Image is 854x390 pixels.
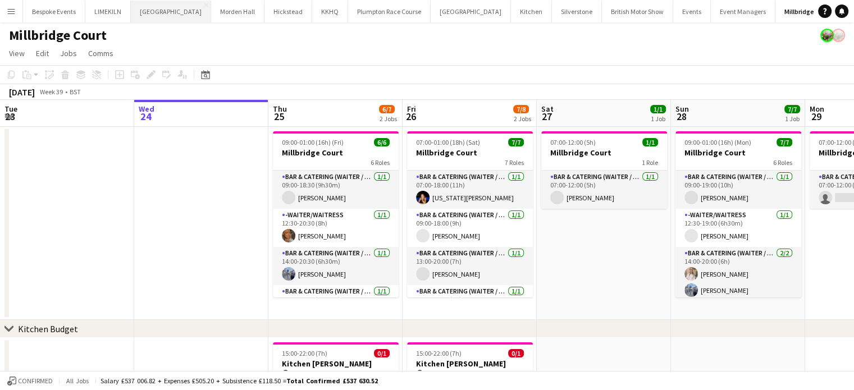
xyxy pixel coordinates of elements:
app-card-role: -Waiter/Waitress1/112:30-20:30 (8h)[PERSON_NAME] [273,209,399,247]
app-job-card: 07:00-12:00 (5h)1/1Millbridge Court1 RoleBar & Catering (Waiter / waitress)1/107:00-12:00 (5h)[PE... [541,131,667,209]
h1: Millbridge Court [9,27,107,44]
span: Sun [675,104,689,114]
app-card-role: Bar & Catering (Waiter / waitress)1/107:00-18:00 (11h)[US_STATE][PERSON_NAME] [407,171,533,209]
button: Silverstone [552,1,602,22]
span: 1 Role [508,369,524,378]
span: 1 Role [373,369,390,378]
button: [GEOGRAPHIC_DATA] [131,1,211,22]
app-card-role: -Waiter/Waitress1/112:30-19:00 (6h30m)[PERSON_NAME] [675,209,801,247]
app-job-card: 09:00-01:00 (16h) (Mon)7/7Millbridge Court6 RolesBar & Catering (Waiter / waitress)1/109:00-19:00... [675,131,801,297]
div: 1 Job [651,114,665,123]
span: 0/1 [508,349,524,357]
button: Plumpton Race Course [348,1,431,22]
span: Total Confirmed £537 630.52 [286,377,378,385]
app-user-avatar: Staffing Manager [820,29,834,42]
app-card-role: Bar & Catering (Waiter / waitress)1/113:00-20:00 (7h)[PERSON_NAME] [407,247,533,285]
span: 07:00-12:00 (5h) [550,138,596,146]
h3: Millbridge Court [273,148,399,158]
app-card-role: Bar & Catering (Waiter / waitress)1/107:00-12:00 (5h)[PERSON_NAME] [541,171,667,209]
span: 26 [405,110,416,123]
app-card-role: Bar & Catering (Waiter / waitress)1/109:00-18:00 (9h)[PERSON_NAME] [407,209,533,247]
app-card-role: Bar & Catering (Waiter / waitress)2/214:00-20:00 (6h)[PERSON_NAME][PERSON_NAME] [675,247,801,301]
span: 07:00-01:00 (18h) (Sat) [416,138,480,146]
span: Millbridge Court [423,369,468,378]
span: Comms [88,48,113,58]
h3: Kitchen [PERSON_NAME] [273,359,399,369]
div: 2 Jobs [380,114,397,123]
app-job-card: 09:00-01:00 (16h) (Fri)6/6Millbridge Court6 RolesBar & Catering (Waiter / waitress)1/109:00-18:30... [273,131,399,297]
span: Wed [139,104,154,114]
div: 2 Jobs [514,114,531,123]
span: Tue [4,104,17,114]
app-card-role: Bar & Catering (Waiter / waitress)1/109:00-18:30 (9h30m)[PERSON_NAME] [273,171,399,209]
app-card-role: Bar & Catering (Waiter / waitress)1/113:00-21:00 (8h) [407,285,533,323]
button: LIMEKILN [85,1,131,22]
span: Thu [273,104,287,114]
span: View [9,48,25,58]
button: Millbridge Court [775,1,842,22]
button: Kitchen [511,1,552,22]
button: Hickstead [264,1,312,22]
span: 7/7 [784,105,800,113]
span: All jobs [64,377,91,385]
span: 25 [271,110,287,123]
span: 29 [808,110,824,123]
span: Jobs [60,48,77,58]
span: Fri [407,104,416,114]
div: [DATE] [9,86,35,98]
span: 0/1 [374,349,390,357]
span: 6 Roles [371,158,390,167]
span: Mon [810,104,824,114]
button: Bespoke Events [23,1,85,22]
button: British Motor Show [602,1,673,22]
button: Confirmed [6,375,54,387]
span: 09:00-01:00 (16h) (Fri) [282,138,344,146]
button: Event Managers [711,1,775,22]
app-card-role: Bar & Catering (Waiter / waitress)1/114:00-20:30 (6h30m)[PERSON_NAME] [273,247,399,285]
button: Morden Hall [211,1,264,22]
app-user-avatar: Staffing Manager [832,29,845,42]
h3: Millbridge Court [407,148,533,158]
span: Sat [541,104,554,114]
h3: Millbridge Court [675,148,801,158]
span: 7/8 [513,105,529,113]
button: KKHQ [312,1,348,22]
span: 6 Roles [773,158,792,167]
span: 1/1 [642,138,658,146]
div: Salary £537 006.82 + Expenses £505.20 + Subsistence £118.50 = [101,377,378,385]
div: 1 Job [785,114,800,123]
a: Edit [31,46,53,61]
a: Jobs [56,46,81,61]
app-card-role: Bar & Catering (Waiter / waitress)1/114:00-22:30 (8h30m) [273,285,399,323]
span: 24 [137,110,154,123]
span: 1 Role [642,158,658,167]
div: Kitchen Budget [18,323,78,334]
span: 6/7 [379,105,395,113]
span: 7/7 [777,138,792,146]
span: 7/7 [508,138,524,146]
app-card-role: Bar & Catering (Waiter / waitress)1/109:00-19:00 (10h)[PERSON_NAME] [675,171,801,209]
span: 09:00-01:00 (16h) (Mon) [684,138,751,146]
div: BST [70,88,81,96]
h3: Kitchen [PERSON_NAME] [407,359,533,369]
button: Events [673,1,711,22]
span: 1/1 [650,105,666,113]
span: 7 Roles [505,158,524,167]
span: 15:00-22:00 (7h) [282,349,327,357]
span: Edit [36,48,49,58]
span: Confirmed [18,377,53,385]
span: 23 [3,110,17,123]
span: 28 [674,110,689,123]
a: View [4,46,29,61]
h3: Millbridge Court [541,148,667,158]
app-job-card: 07:00-01:00 (18h) (Sat)7/7Millbridge Court7 RolesBar & Catering (Waiter / waitress)1/107:00-18:00... [407,131,533,297]
span: 27 [540,110,554,123]
span: Week 39 [37,88,65,96]
button: [GEOGRAPHIC_DATA] [431,1,511,22]
a: Comms [84,46,118,61]
span: 6/6 [374,138,390,146]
